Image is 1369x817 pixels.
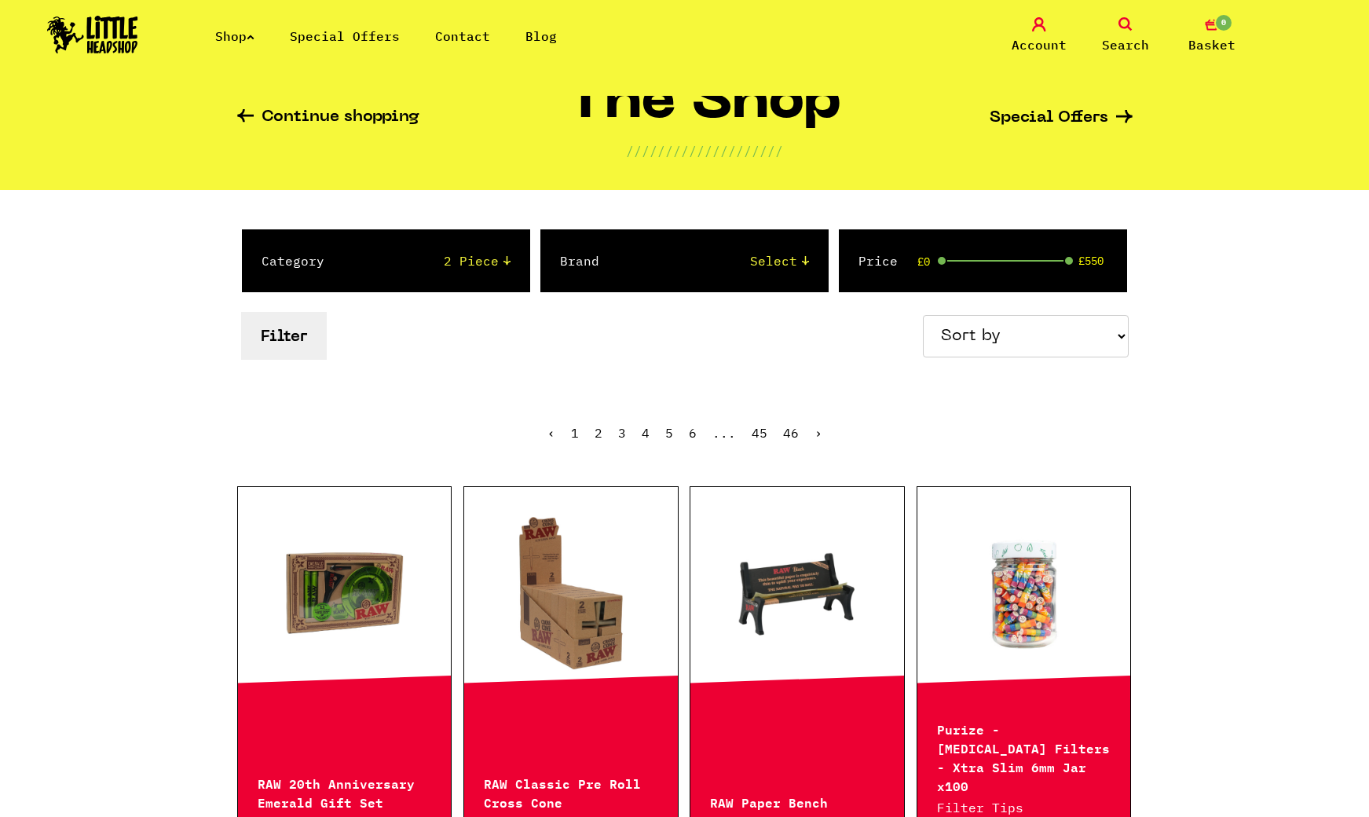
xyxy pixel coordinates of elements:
span: 1 [571,425,579,441]
span: £550 [1078,255,1104,267]
label: Price [858,251,898,270]
p: RAW Paper Bench [710,792,884,811]
a: Special Offers [290,28,400,44]
a: 46 [783,425,799,441]
button: Filter [241,312,327,360]
p: RAW 20th Anniversary Emerald Gift Set [258,773,432,811]
a: 3 [618,425,626,441]
a: 6 [689,425,697,441]
a: Contact [435,28,490,44]
span: £0 [917,255,930,268]
a: 45 [752,425,767,441]
a: 4 [642,425,650,441]
span: Search [1102,35,1149,54]
span: ‹ [547,425,555,441]
label: Category [262,251,324,270]
span: 0 [1214,13,1233,32]
a: Search [1086,17,1165,54]
a: Next » [814,425,822,441]
span: Basket [1188,35,1235,54]
a: Special Offers [990,110,1133,126]
span: Account [1012,35,1067,54]
a: 0 Basket [1173,17,1251,54]
label: Brand [560,251,599,270]
p: RAW Classic Pre Roll Cross Cone [484,773,658,811]
img: Little Head Shop Logo [47,16,138,53]
p: //////////////////// [626,141,783,160]
h1: The Shop [566,76,842,141]
a: 2 [595,425,602,441]
a: Blog [525,28,557,44]
a: Continue shopping [237,109,419,127]
a: Shop [215,28,254,44]
p: Filter Tips [937,798,1111,817]
p: Purize - [MEDICAL_DATA] Filters - Xtra Slim 6mm Jar x100 [937,719,1111,794]
a: 5 [665,425,673,441]
span: ... [712,425,736,441]
li: « Previous [547,427,555,439]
